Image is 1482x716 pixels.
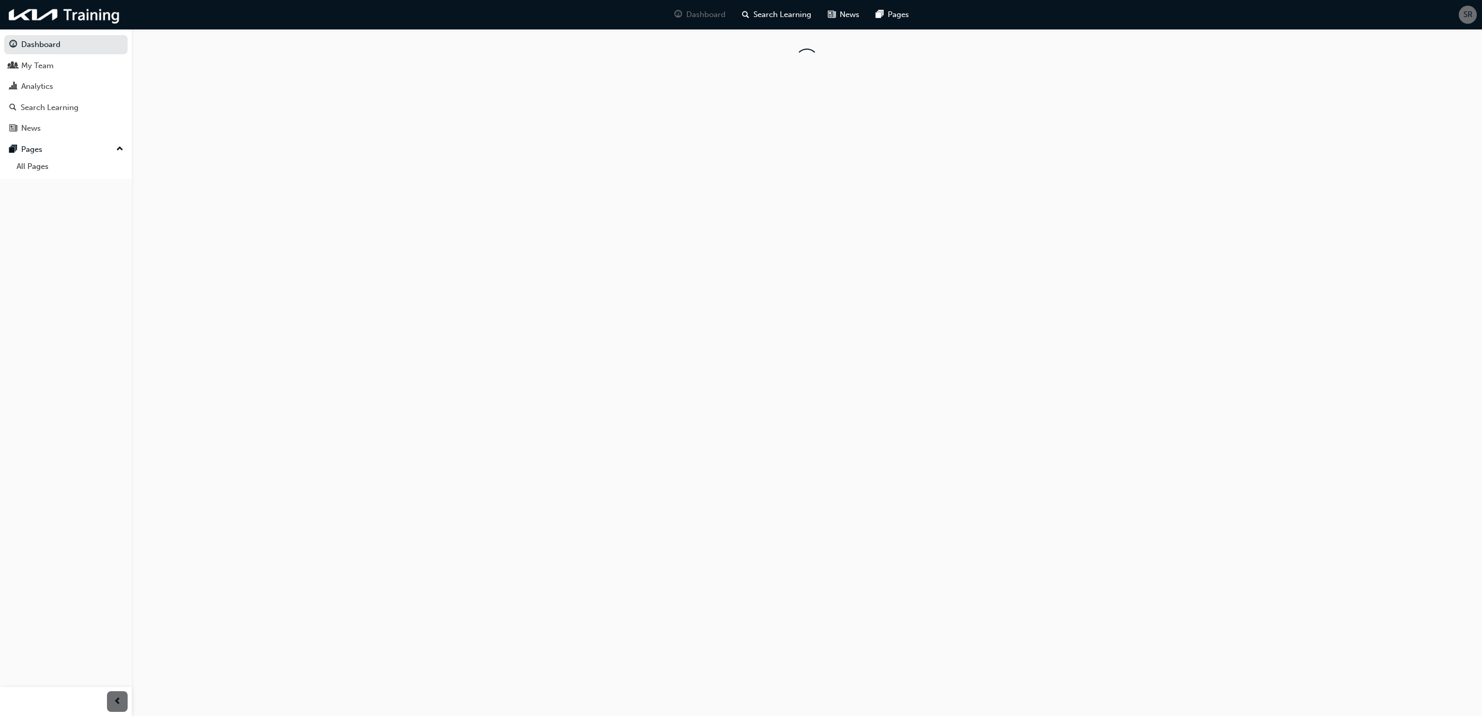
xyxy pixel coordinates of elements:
[4,140,128,159] button: Pages
[734,4,820,25] a: search-iconSearch Learning
[114,695,121,708] span: prev-icon
[12,159,128,175] a: All Pages
[753,9,811,21] span: Search Learning
[9,124,17,133] span: news-icon
[4,56,128,75] a: My Team
[4,98,128,117] a: Search Learning
[9,61,17,71] span: people-icon
[21,122,41,134] div: News
[4,33,128,140] button: DashboardMy TeamAnalyticsSearch LearningNews
[888,9,909,21] span: Pages
[21,60,54,72] div: My Team
[1459,6,1477,24] button: SR
[4,35,128,54] a: Dashboard
[9,40,17,50] span: guage-icon
[21,144,42,155] div: Pages
[674,8,682,21] span: guage-icon
[686,9,725,21] span: Dashboard
[742,8,749,21] span: search-icon
[1463,9,1473,21] span: SR
[868,4,917,25] a: pages-iconPages
[4,77,128,96] a: Analytics
[828,8,836,21] span: news-icon
[9,103,17,113] span: search-icon
[876,8,884,21] span: pages-icon
[21,102,79,114] div: Search Learning
[9,145,17,154] span: pages-icon
[820,4,868,25] a: news-iconNews
[9,82,17,91] span: chart-icon
[4,119,128,138] a: News
[5,4,124,25] img: kia-training
[840,9,859,21] span: News
[666,4,734,25] a: guage-iconDashboard
[116,143,124,156] span: up-icon
[21,81,53,92] div: Analytics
